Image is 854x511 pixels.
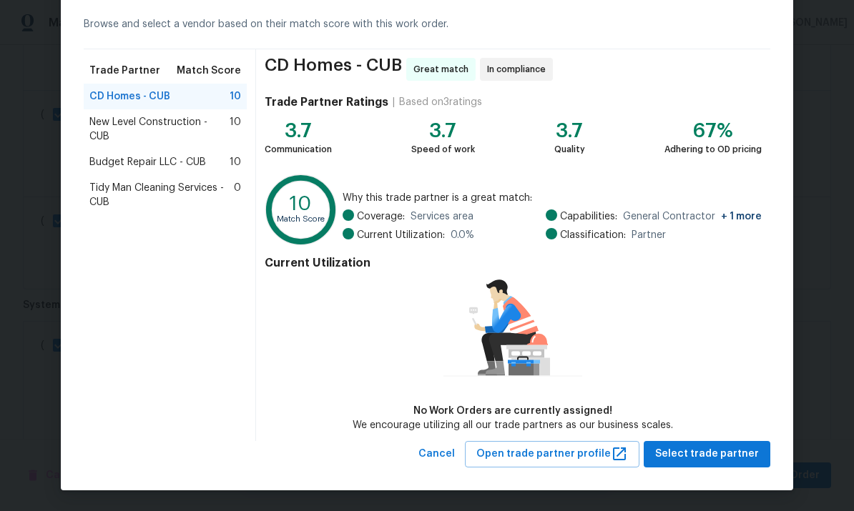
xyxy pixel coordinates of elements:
span: 10 [230,89,241,104]
div: We encourage utilizing all our trade partners as our business scales. [353,418,673,432]
span: Capabilities: [560,209,617,224]
div: Based on 3 ratings [399,95,482,109]
span: Match Score [177,64,241,78]
span: Great match [413,62,474,76]
div: Quality [554,142,585,157]
span: General Contractor [623,209,762,224]
button: Select trade partner [644,441,770,467]
span: Select trade partner [655,445,759,463]
span: 10 [230,115,241,144]
button: Cancel [413,441,461,467]
span: Why this trade partner is a great match: [343,191,762,205]
div: | [388,95,399,109]
span: 0 [234,181,241,209]
div: Communication [265,142,332,157]
span: Cancel [418,445,455,463]
div: No Work Orders are currently assigned! [353,404,673,418]
span: In compliance [487,62,551,76]
div: 3.7 [411,124,475,138]
span: CD Homes - CUB [265,58,402,81]
div: 3.7 [554,124,585,138]
text: 10 [290,194,312,214]
span: CD Homes - CUB [89,89,170,104]
span: Budget Repair LLC - CUB [89,155,206,169]
span: + 1 more [721,212,762,222]
span: Partner [632,228,666,242]
span: Current Utilization: [357,228,445,242]
span: Classification: [560,228,626,242]
div: Speed of work [411,142,475,157]
span: Trade Partner [89,64,160,78]
span: Tidy Man Cleaning Services - CUB [89,181,234,209]
span: 0.0 % [451,228,474,242]
span: Coverage: [357,209,405,224]
span: New Level Construction - CUB [89,115,230,144]
text: Match Score [277,215,325,223]
h4: Trade Partner Ratings [265,95,388,109]
span: Open trade partner profile [476,445,628,463]
h4: Current Utilization [265,256,762,270]
div: 3.7 [265,124,332,138]
div: 67% [664,124,762,138]
button: Open trade partner profile [465,441,639,467]
span: 10 [230,155,241,169]
span: Services area [411,209,473,224]
div: Adhering to OD pricing [664,142,762,157]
